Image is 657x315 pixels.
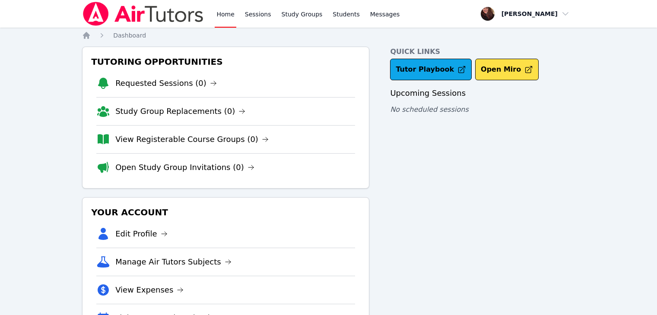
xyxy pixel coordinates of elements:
h3: Tutoring Opportunities [89,54,362,69]
h3: Upcoming Sessions [390,87,575,99]
a: Requested Sessions (0) [115,77,217,89]
button: Open Miro [475,59,539,80]
span: Messages [370,10,400,19]
a: Study Group Replacements (0) [115,105,245,117]
span: No scheduled sessions [390,105,468,113]
a: View Registerable Course Groups (0) [115,133,269,145]
span: Dashboard [113,32,146,39]
a: Manage Air Tutors Subjects [115,256,232,268]
a: View Expenses [115,284,184,296]
a: Edit Profile [115,228,168,240]
a: Tutor Playbook [390,59,472,80]
img: Air Tutors [82,2,204,26]
nav: Breadcrumb [82,31,575,40]
h3: Your Account [89,205,362,220]
a: Open Study Group Invitations (0) [115,161,254,173]
h4: Quick Links [390,47,575,57]
a: Dashboard [113,31,146,40]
